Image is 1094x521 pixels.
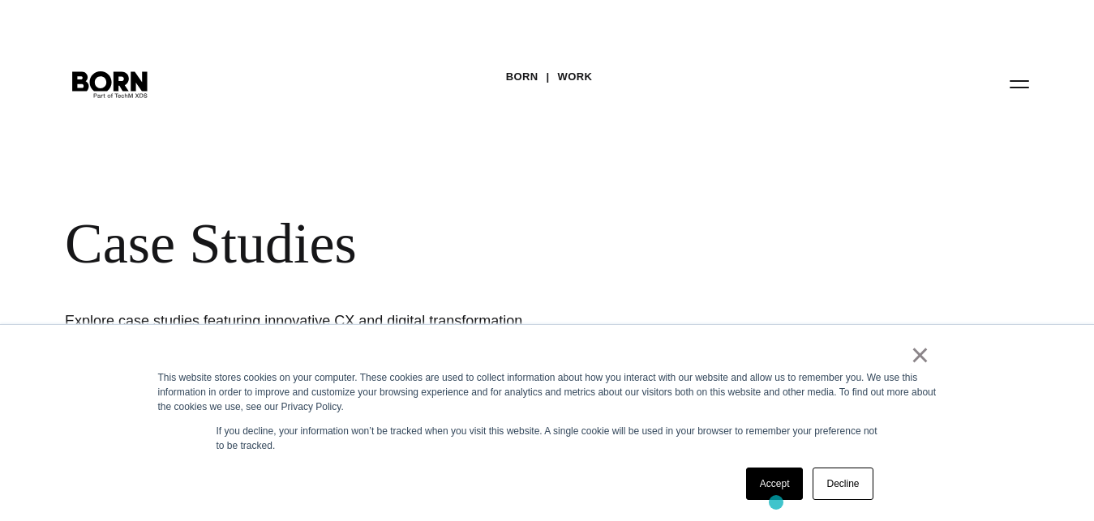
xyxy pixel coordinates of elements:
[1000,66,1039,100] button: Open
[506,65,538,89] a: BORN
[65,310,551,355] h1: Explore case studies featuring innovative CX and digital transformation solutions across a range ...
[217,424,878,453] p: If you decline, your information won’t be tracked when you visit this website. A single cookie wi...
[911,348,930,362] a: ×
[65,211,989,277] div: Case Studies
[813,468,873,500] a: Decline
[558,65,593,89] a: Work
[158,370,937,414] div: This website stores cookies on your computer. These cookies are used to collect information about...
[746,468,804,500] a: Accept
